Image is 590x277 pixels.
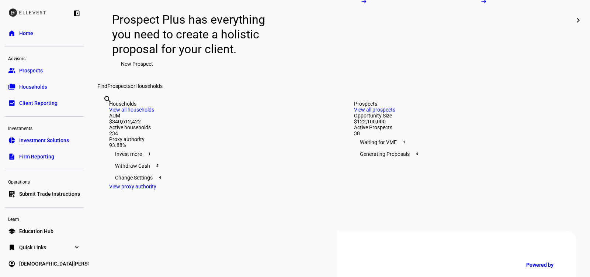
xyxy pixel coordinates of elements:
[135,83,163,89] span: Households
[109,119,324,124] div: $340,612,422
[19,190,80,198] span: Submit Trade Instructions
[19,83,47,90] span: Households
[8,153,15,160] eth-mat-symbol: description
[157,175,163,181] span: 4
[155,163,160,169] span: 5
[109,107,154,113] a: View all households
[354,107,395,113] a: View all prospects
[414,151,420,157] span: 4
[4,96,84,110] a: bid_landscapeClient Reporting
[109,148,324,160] div: Invest more
[523,258,579,271] a: Powered by
[103,95,112,104] mat-icon: search
[4,213,84,224] div: Learn
[109,113,324,119] div: AUM
[354,113,569,119] div: Opportunity Size
[354,101,569,107] div: Prospects
[73,10,80,17] eth-mat-symbol: left_panel_close
[19,30,33,37] span: Home
[4,133,84,148] a: pie_chartInvestment Solutions
[73,244,80,251] eth-mat-symbol: expand_more
[109,172,324,184] div: Change Settings
[4,176,84,187] div: Operations
[109,160,324,172] div: Withdraw Cash
[4,26,84,41] a: homeHome
[109,101,324,107] div: Households
[8,137,15,144] eth-mat-symbol: pie_chart
[8,67,15,74] eth-mat-symbol: group
[146,151,152,157] span: 1
[8,260,15,267] eth-mat-symbol: account_circle
[109,136,324,142] div: Proxy authority
[19,244,46,251] span: Quick Links
[354,136,569,148] div: Waiting for VME
[354,124,569,130] div: Active Prospects
[574,16,583,25] mat-icon: chevron_right
[4,53,84,63] div: Advisors
[109,184,156,189] a: View proxy authority
[8,30,15,37] eth-mat-symbol: home
[109,142,324,148] div: 93.88%
[4,149,84,164] a: descriptionFirm Reporting
[8,83,15,90] eth-mat-symbol: folder_copy
[8,190,15,198] eth-mat-symbol: list_alt_add
[19,99,58,107] span: Client Reporting
[109,130,324,136] div: 234
[103,105,105,114] input: Enter name of prospect or household
[354,148,569,160] div: Generating Proposals
[8,99,15,107] eth-mat-symbol: bid_landscape
[112,57,162,71] button: New Prospect
[4,123,84,133] div: Investments
[121,57,153,71] span: New Prospect
[112,12,280,57] div: Prospect Plus has everything you need to create a holistic proposal for your client.
[107,83,131,89] span: Prospects
[354,119,569,124] div: $122,100,000
[97,83,581,89] div: Find or
[4,63,84,78] a: groupProspects
[19,137,69,144] span: Investment Solutions
[401,139,407,145] span: 1
[8,228,15,235] eth-mat-symbol: school
[19,228,53,235] span: Education Hub
[4,79,84,94] a: folder_copyHouseholds
[354,130,569,136] div: 38
[19,67,43,74] span: Prospects
[19,260,113,267] span: [DEMOGRAPHIC_DATA][PERSON_NAME]
[19,153,54,160] span: Firm Reporting
[8,244,15,251] eth-mat-symbol: bookmark
[109,124,324,130] div: Active households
